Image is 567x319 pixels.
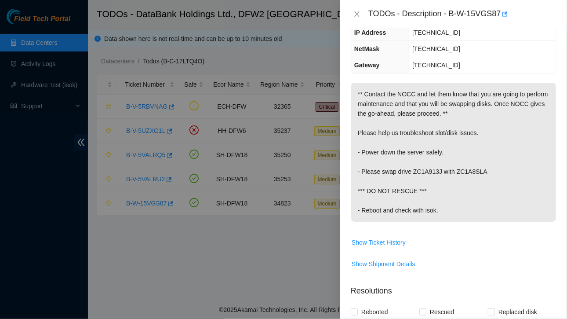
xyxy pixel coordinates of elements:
[351,83,556,222] p: ** Contact the NOCC and let them know that you are going to perform maintenance and that you will...
[351,278,556,297] p: Resolutions
[412,45,460,52] span: [TECHNICAL_ID]
[354,45,380,52] span: NetMask
[368,7,556,21] div: TODOs - Description - B-W-15VGS87
[412,29,460,36] span: [TECHNICAL_ID]
[495,305,541,319] span: Replaced disk
[351,235,406,249] button: Show Ticket History
[352,238,406,247] span: Show Ticket History
[352,259,415,269] span: Show Shipment Details
[412,62,460,69] span: [TECHNICAL_ID]
[354,62,380,69] span: Gateway
[353,11,360,18] span: close
[358,305,392,319] span: Rebooted
[351,257,416,271] button: Show Shipment Details
[354,29,386,36] span: IP Address
[351,10,363,18] button: Close
[426,305,458,319] span: Rescued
